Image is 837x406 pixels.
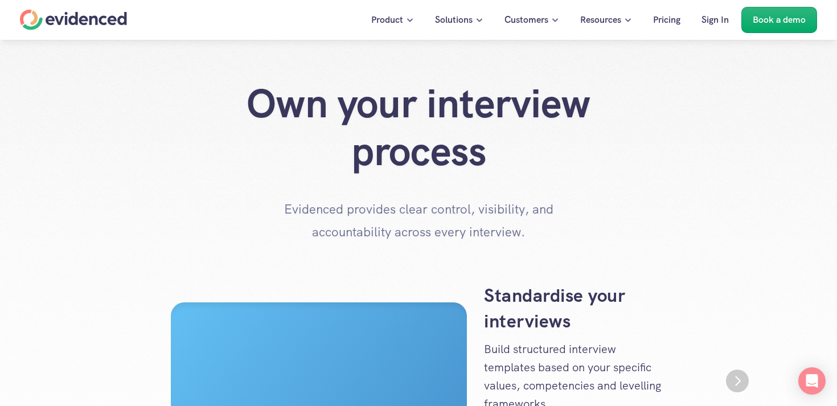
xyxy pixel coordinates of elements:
[191,80,646,175] h1: Own your interview process
[276,198,561,243] p: Evidenced provides clear control, visibility, and accountability across every interview.
[701,13,729,27] p: Sign In
[653,13,680,27] p: Pricing
[753,13,806,27] p: Book a demo
[435,13,473,27] p: Solutions
[798,367,826,395] div: Open Intercom Messenger
[645,7,689,33] a: Pricing
[741,7,817,33] a: Book a demo
[726,370,749,392] button: Next
[20,10,127,30] a: Home
[484,283,666,334] h3: Standardise your interviews
[371,13,403,27] p: Product
[580,13,621,27] p: Resources
[504,13,548,27] p: Customers
[693,7,737,33] a: Sign In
